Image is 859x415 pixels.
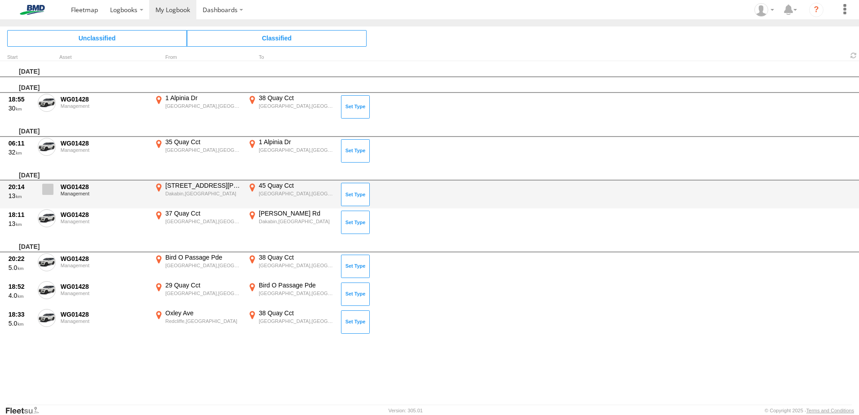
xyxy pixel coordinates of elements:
[9,139,33,147] div: 06:11
[246,138,336,164] label: Click to View Event Location
[341,310,370,334] button: Click to Set
[341,139,370,163] button: Click to Set
[165,209,241,217] div: 37 Quay Cct
[259,138,335,146] div: 1 Alpinia Dr
[165,147,241,153] div: [GEOGRAPHIC_DATA],[GEOGRAPHIC_DATA]
[61,191,148,196] div: Management
[751,3,777,17] div: Matthew Richardson
[61,219,148,224] div: Management
[61,211,148,219] div: WG01428
[9,255,33,263] div: 20:22
[61,95,148,103] div: WG01428
[153,94,243,120] label: Click to View Event Location
[341,211,370,234] button: Click to Set
[61,139,148,147] div: WG01428
[165,181,241,190] div: [STREET_ADDRESS][PERSON_NAME]
[7,30,187,46] span: Click to view Unclassified Trips
[9,211,33,219] div: 18:11
[259,181,335,190] div: 45 Quay Cct
[259,209,335,217] div: [PERSON_NAME] Rd
[341,283,370,306] button: Click to Set
[9,148,33,156] div: 32
[153,181,243,207] label: Click to View Event Location
[9,192,33,200] div: 13
[61,263,148,268] div: Management
[259,318,335,324] div: [GEOGRAPHIC_DATA],[GEOGRAPHIC_DATA]
[246,94,336,120] label: Click to View Event Location
[165,94,241,102] div: 1 Alpinia Dr
[61,291,148,296] div: Management
[61,103,148,109] div: Management
[246,55,336,60] div: To
[259,290,335,296] div: [GEOGRAPHIC_DATA],[GEOGRAPHIC_DATA]
[806,408,854,413] a: Terms and Conditions
[7,55,34,60] div: Click to Sort
[153,253,243,279] label: Click to View Event Location
[9,104,33,112] div: 30
[246,281,336,307] label: Click to View Event Location
[187,30,367,46] span: Click to view Classified Trips
[165,290,241,296] div: [GEOGRAPHIC_DATA],[GEOGRAPHIC_DATA]
[341,183,370,206] button: Click to Set
[246,209,336,235] label: Click to View Event Location
[259,281,335,289] div: Bird O Passage Pde
[165,318,241,324] div: Redcliffe,[GEOGRAPHIC_DATA]
[165,253,241,261] div: Bird O Passage Pde
[259,190,335,197] div: [GEOGRAPHIC_DATA],[GEOGRAPHIC_DATA]
[259,94,335,102] div: 38 Quay Cct
[9,264,33,272] div: 5.0
[809,3,824,17] i: ?
[153,209,243,235] label: Click to View Event Location
[153,138,243,164] label: Click to View Event Location
[59,55,149,60] div: Asset
[165,218,241,225] div: [GEOGRAPHIC_DATA],[GEOGRAPHIC_DATA]
[5,406,46,415] a: Visit our Website
[153,309,243,335] label: Click to View Event Location
[9,5,56,15] img: bmd-logo.svg
[61,147,148,153] div: Management
[246,181,336,207] label: Click to View Event Location
[259,147,335,153] div: [GEOGRAPHIC_DATA],[GEOGRAPHIC_DATA]
[61,283,148,291] div: WG01428
[341,95,370,119] button: Click to Set
[165,309,241,317] div: Oxley Ave
[765,408,854,413] div: © Copyright 2025 -
[165,281,241,289] div: 29 Quay Cct
[9,220,33,228] div: 13
[389,408,423,413] div: Version: 305.01
[9,183,33,191] div: 20:14
[259,103,335,109] div: [GEOGRAPHIC_DATA],[GEOGRAPHIC_DATA]
[259,262,335,269] div: [GEOGRAPHIC_DATA],[GEOGRAPHIC_DATA]
[61,255,148,263] div: WG01428
[9,310,33,318] div: 18:33
[259,309,335,317] div: 38 Quay Cct
[165,262,241,269] div: [GEOGRAPHIC_DATA],[GEOGRAPHIC_DATA]
[153,281,243,307] label: Click to View Event Location
[341,255,370,278] button: Click to Set
[165,103,241,109] div: [GEOGRAPHIC_DATA],[GEOGRAPHIC_DATA]
[165,138,241,146] div: 35 Quay Cct
[153,55,243,60] div: From
[848,51,859,60] span: Refresh
[9,319,33,327] div: 5.0
[61,183,148,191] div: WG01428
[61,310,148,318] div: WG01428
[165,190,241,197] div: Dakabin,[GEOGRAPHIC_DATA]
[9,283,33,291] div: 18:52
[259,253,335,261] div: 38 Quay Cct
[259,218,335,225] div: Dakabin,[GEOGRAPHIC_DATA]
[246,309,336,335] label: Click to View Event Location
[246,253,336,279] label: Click to View Event Location
[61,318,148,324] div: Management
[9,95,33,103] div: 18:55
[9,291,33,300] div: 4.0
